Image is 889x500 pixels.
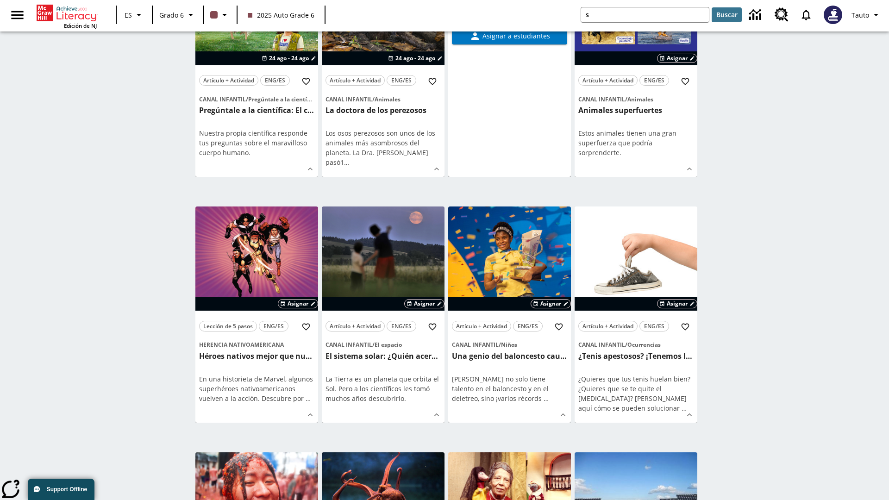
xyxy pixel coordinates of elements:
[499,341,501,349] span: /
[657,299,697,308] button: Asignar Elegir fechas
[195,206,318,423] div: lesson details
[452,341,499,349] span: Canal Infantil
[326,374,441,403] div: La Tierra es un planeta que orbita el Sol. Pero a los científicos les tomó muchos años descubrirlo.
[375,95,401,103] span: Animales
[159,10,184,20] span: Grado 6
[265,75,285,85] span: ENG/ES
[578,321,638,331] button: Artículo + Actividad
[199,106,314,115] h3: Pregúntale a la científica: El cuerpo humano
[578,106,694,115] h3: Animales superfuertes
[207,6,234,23] button: El color de la clase es café oscuro. Cambiar el color de la clase.
[578,95,625,103] span: Canal Infantil
[452,374,567,403] div: [PERSON_NAME] no solo tiene talento en el baloncesto y en el deletreo, sino ¡varios récords
[677,319,694,335] button: Añadir a mis Favoritas
[391,321,412,331] span: ENG/ES
[375,341,402,349] span: El espacio
[452,28,567,44] button: Asignar a estudiantes
[303,162,317,176] button: Ver más
[199,351,314,361] h3: Héroes nativos mejor que nunca
[28,479,94,500] button: Support Offline
[639,75,669,86] button: ENG/ES
[578,128,694,157] div: Estos animales tienen una gran superfuerza que podría sorprenderte.
[575,206,697,423] div: lesson details
[125,10,132,20] span: ES
[119,6,149,23] button: Lenguaje: ES, Selecciona un idioma
[582,321,633,331] span: Artículo + Actividad
[199,128,314,157] div: Nuestra propia científica responde tus preguntas sobre el maravilloso cuerpo humano.
[199,95,246,103] span: Canal Infantil
[644,75,664,85] span: ENG/ES
[481,31,550,41] span: Asignar a estudiantes
[456,321,507,331] span: Artículo + Actividad
[824,6,842,24] img: Avatar
[578,94,694,104] span: Tema: Canal Infantil/Animales
[326,75,385,86] button: Artículo + Actividad
[269,54,309,62] span: 24 ago - 24 ago
[306,394,311,403] span: …
[156,6,200,23] button: Grado: Grado 6, Elige un grado
[682,404,687,412] span: …
[199,321,257,331] button: Lección de 5 pasos
[448,206,571,423] div: lesson details
[259,321,288,331] button: ENG/ES
[551,319,567,335] button: Añadir a mis Favoritas
[848,6,885,23] button: Perfil/Configuración
[518,321,538,331] span: ENG/ES
[531,299,571,308] button: Asignar Elegir fechas
[744,2,769,28] a: Centro de información
[625,95,627,103] span: /
[372,95,375,103] span: /
[340,158,344,167] span: 1
[326,106,441,115] h3: La doctora de los perezosos
[627,341,661,349] span: Ocurrencias
[387,321,416,331] button: ENG/ES
[288,300,308,308] span: Asignar
[625,341,627,349] span: /
[677,73,694,90] button: Añadir a mis Favoritas
[47,486,87,493] span: Support Offline
[540,300,561,308] span: Asignar
[326,341,372,349] span: Canal Infantil
[322,206,444,423] div: lesson details
[452,351,567,361] h3: Una genio del baloncesto causa furor
[395,54,435,62] span: 24 ago - 24 ago
[326,94,441,104] span: Tema: Canal Infantil/Animales
[682,408,696,422] button: Ver más
[248,10,314,20] span: 2025 Auto Grade 6
[581,7,709,22] input: Buscar campo
[37,3,97,29] div: Portada
[199,75,258,86] button: Artículo + Actividad
[260,75,290,86] button: ENG/ES
[644,321,664,331] span: ENG/ES
[513,321,543,331] button: ENG/ES
[326,128,441,167] div: Los osos perezosos son unos de los animales más asombrosos del planeta. La Dra. [PERSON_NAME] pasó
[298,73,314,90] button: Añadir a mis Favoritas
[203,75,254,85] span: Artículo + Actividad
[303,408,317,422] button: Ver más
[578,341,625,349] span: Canal Infantil
[387,75,416,86] button: ENG/ES
[794,3,818,27] a: Notificaciones
[501,341,517,349] span: Niños
[818,3,848,27] button: Escoja un nuevo avatar
[330,75,381,85] span: Artículo + Actividad
[199,339,314,350] span: Tema: Herencia nativoamericana/null
[682,162,696,176] button: Ver más
[414,300,435,308] span: Asignar
[330,321,381,331] span: Artículo + Actividad
[199,374,314,403] div: En una historieta de Marvel, algunos superhéroes nativoamericanos vuelven a la acción. Descubre por
[556,408,570,422] button: Ver más
[298,319,314,335] button: Añadir a mis Favoritas
[344,158,349,167] span: …
[452,339,567,350] span: Tema: Canal Infantil/Niños
[64,22,97,29] span: Edición de NJ
[424,73,441,90] button: Añadir a mis Favoritas
[326,321,385,331] button: Artículo + Actividad
[544,394,549,403] span: …
[667,300,688,308] span: Asignar
[199,94,314,104] span: Tema: Canal Infantil/Pregúntale a la científica
[627,95,653,103] span: Animales
[578,339,694,350] span: Tema: Canal Infantil/Ocurrencias
[712,7,742,22] button: Buscar
[260,54,318,62] button: 24 ago - 24 ago Elegir fechas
